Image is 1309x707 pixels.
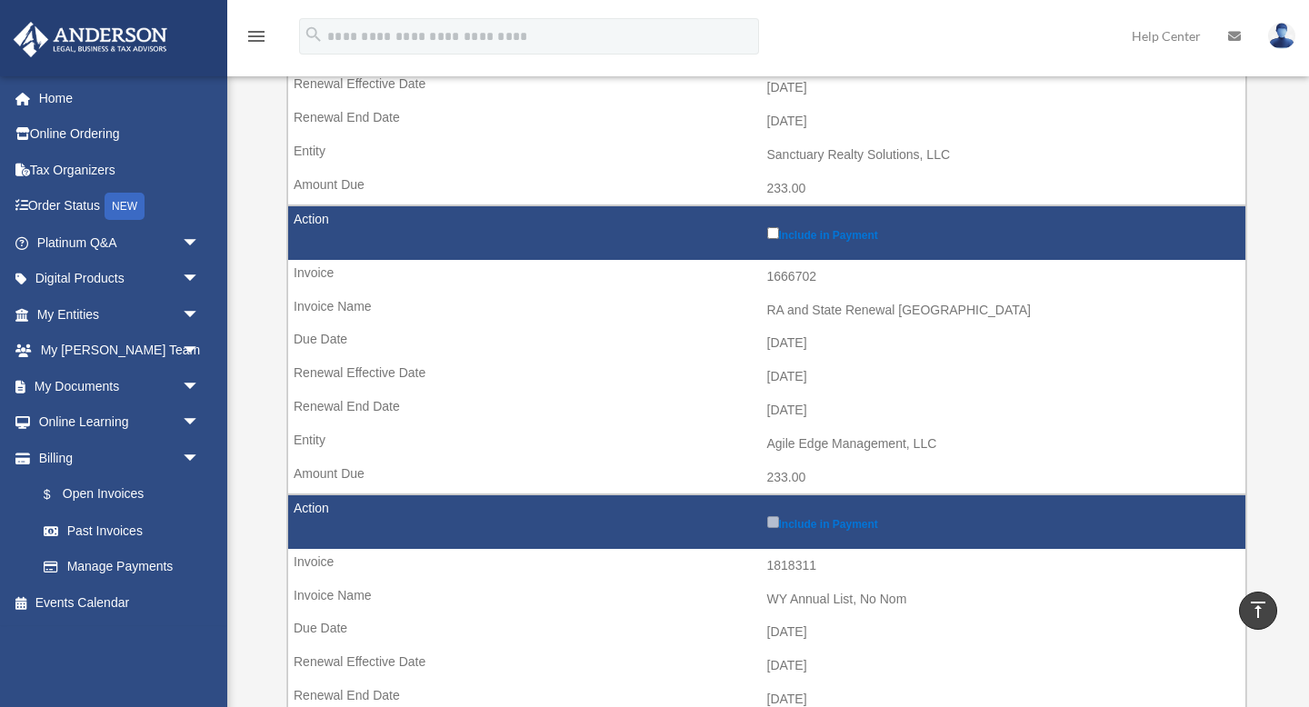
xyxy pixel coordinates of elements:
[25,549,218,585] a: Manage Payments
[25,513,218,549] a: Past Invoices
[1268,23,1295,49] img: User Pic
[13,261,227,297] a: Digital Productsarrow_drop_down
[13,440,218,476] a: Billingarrow_drop_down
[288,393,1245,428] td: [DATE]
[767,592,1237,607] div: WY Annual List, No Nom
[13,116,227,153] a: Online Ordering
[245,25,267,47] i: menu
[288,649,1245,683] td: [DATE]
[288,105,1245,139] td: [DATE]
[304,25,324,45] i: search
[182,296,218,334] span: arrow_drop_down
[288,549,1245,583] td: 1818311
[288,172,1245,206] td: 233.00
[13,368,227,404] a: My Documentsarrow_drop_down
[288,260,1245,294] td: 1666702
[767,227,779,239] input: Include in Payment
[288,360,1245,394] td: [DATE]
[13,296,227,333] a: My Entitiesarrow_drop_down
[767,303,1237,318] div: RA and State Renewal [GEOGRAPHIC_DATA]
[182,440,218,477] span: arrow_drop_down
[8,22,173,57] img: Anderson Advisors Platinum Portal
[182,404,218,442] span: arrow_drop_down
[288,71,1245,105] td: [DATE]
[1239,592,1277,630] a: vertical_align_top
[54,483,63,506] span: $
[288,138,1245,173] td: Sanctuary Realty Solutions, LLC
[182,224,218,262] span: arrow_drop_down
[13,152,227,188] a: Tax Organizers
[13,80,227,116] a: Home
[288,326,1245,361] td: [DATE]
[25,476,209,513] a: $Open Invoices
[13,224,227,261] a: Platinum Q&Aarrow_drop_down
[288,615,1245,650] td: [DATE]
[13,333,227,369] a: My [PERSON_NAME] Teamarrow_drop_down
[767,516,779,528] input: Include in Payment
[182,261,218,298] span: arrow_drop_down
[105,193,145,220] div: NEW
[288,461,1245,495] td: 233.00
[245,32,267,47] a: menu
[13,404,227,441] a: Online Learningarrow_drop_down
[288,427,1245,462] td: Agile Edge Management, LLC
[182,333,218,370] span: arrow_drop_down
[767,224,1237,242] label: Include in Payment
[13,584,227,621] a: Events Calendar
[767,513,1237,531] label: Include in Payment
[1247,599,1269,621] i: vertical_align_top
[13,188,227,225] a: Order StatusNEW
[182,368,218,405] span: arrow_drop_down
